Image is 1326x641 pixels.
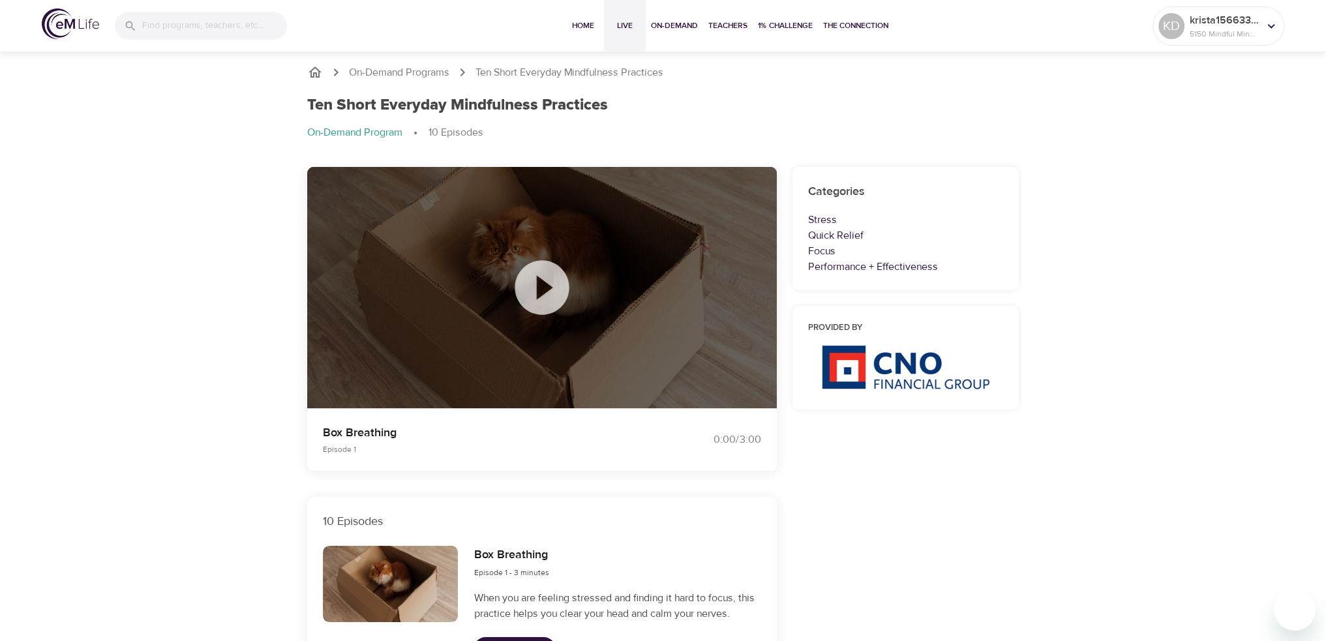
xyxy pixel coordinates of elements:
[349,65,449,80] a: On-Demand Programs
[474,567,549,578] span: Episode 1 - 3 minutes
[307,125,1019,141] nav: breadcrumb
[42,8,99,39] img: logo
[567,19,599,33] span: Home
[307,125,402,140] p: On-Demand Program
[708,19,747,33] span: Teachers
[808,183,1004,201] h6: Categories
[323,443,648,455] p: Episode 1
[474,546,549,565] h6: Box Breathing
[823,19,888,33] span: The Connection
[808,259,1004,275] p: Performance + Effectiveness
[323,424,648,441] p: Box Breathing
[1190,12,1259,28] p: krista1566335115
[1274,589,1316,631] iframe: Button to launch messaging window
[474,590,761,621] p: When you are feeling stressed and finding it hard to focus, this practice helps you clear your he...
[1190,28,1259,40] p: 5150 Mindful Minutes
[758,19,813,33] span: 1% Challenge
[1158,13,1184,39] div: KD
[475,65,663,80] p: Ten Short Everyday Mindfulness Practices
[323,513,761,530] p: 10 Episodes
[142,12,287,40] input: Find programs, teachers, etc...
[609,19,640,33] span: Live
[663,432,761,447] div: 0:00 / 3:00
[808,243,1004,259] p: Focus
[307,96,608,115] h1: Ten Short Everyday Mindfulness Practices
[808,228,1004,243] p: Quick Relief
[307,65,1019,80] nav: breadcrumb
[429,125,483,140] p: 10 Episodes
[808,321,1004,335] h6: Provided by
[651,19,698,33] span: On-Demand
[808,212,1004,228] p: Stress
[821,345,989,389] img: CNO%20logo.png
